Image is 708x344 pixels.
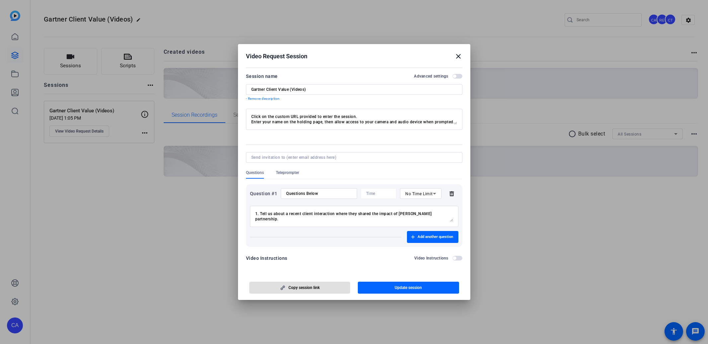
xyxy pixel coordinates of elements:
[414,74,448,79] h2: Advanced settings
[251,155,454,160] input: Send invitation to (enter email address here)
[246,96,462,101] p: - Remove description
[246,72,278,80] div: Session name
[418,234,453,240] span: Add another question
[358,282,459,294] button: Update session
[405,192,433,196] span: No Time Limit
[454,52,462,60] mat-icon: close
[288,285,320,290] span: Copy session link
[366,191,391,196] input: Time
[395,285,422,290] span: Update session
[250,190,277,198] div: Question #1
[249,282,351,294] button: Copy session link
[251,87,457,92] input: Enter Session Name
[246,52,462,60] div: Video Request Session
[246,254,287,262] div: Video Instructions
[414,256,448,261] h2: Video Instructions
[276,170,299,175] span: Teleprompter
[407,231,458,243] button: Add another question
[246,170,264,175] span: Questions
[286,191,352,196] input: Enter your question here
